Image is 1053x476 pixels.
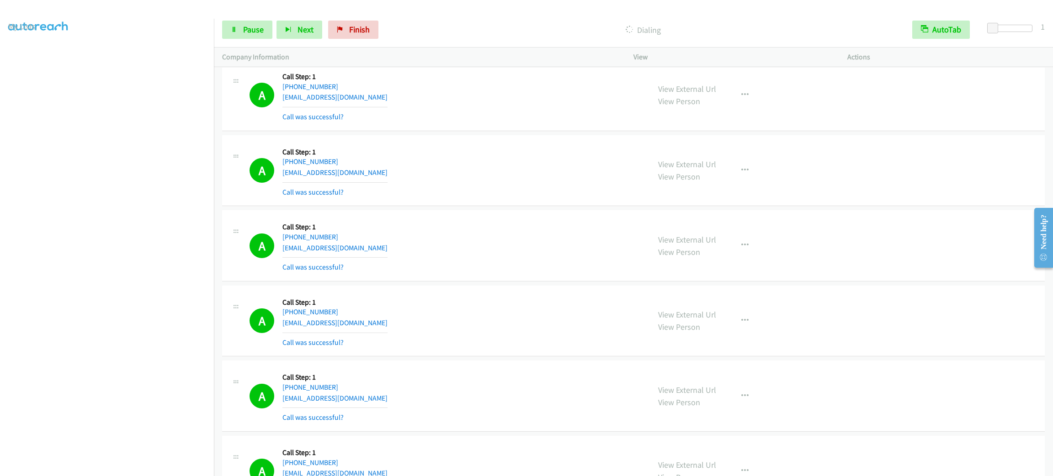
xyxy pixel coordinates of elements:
a: [PHONE_NUMBER] [282,82,338,91]
h1: A [250,308,274,333]
p: View [633,52,831,63]
a: [PHONE_NUMBER] [282,458,338,467]
a: Finish [328,21,378,39]
button: Next [277,21,322,39]
p: Dialing [391,24,896,36]
a: Call was successful? [282,188,344,196]
a: Call was successful? [282,112,344,121]
a: [PHONE_NUMBER] [282,383,338,391]
p: Company Information [222,52,617,63]
h1: A [250,233,274,258]
a: Call was successful? [282,263,344,271]
a: [EMAIL_ADDRESS][DOMAIN_NAME] [282,168,388,177]
h5: Call Step: 1 [282,222,388,232]
h5: Call Step: 1 [282,373,388,382]
a: View External Url [658,385,716,395]
iframe: Resource Center [1026,201,1053,274]
a: View Person [658,171,700,182]
iframe: To enrich screen reader interactions, please activate Accessibility in Grammarly extension settings [8,41,214,475]
a: [EMAIL_ADDRESS][DOMAIN_NAME] [282,93,388,101]
span: Finish [349,24,370,35]
a: View Person [658,96,700,106]
h1: A [250,384,274,408]
a: View Person [658,397,700,407]
a: [EMAIL_ADDRESS][DOMAIN_NAME] [282,394,388,402]
h5: Call Step: 1 [282,148,388,157]
a: View External Url [658,159,716,169]
a: [PHONE_NUMBER] [282,157,338,166]
a: [EMAIL_ADDRESS][DOMAIN_NAME] [282,243,388,252]
a: View Person [658,322,700,332]
a: View External Url [658,84,716,94]
a: Pause [222,21,272,39]
a: View External Url [658,234,716,245]
h5: Call Step: 1 [282,298,388,307]
h5: Call Step: 1 [282,72,388,81]
a: [PHONE_NUMBER] [282,307,338,316]
div: 1 [1041,21,1045,33]
a: View External Url [658,309,716,320]
a: View External Url [658,460,716,470]
a: Call was successful? [282,338,344,347]
a: My Lists [8,21,36,32]
h1: A [250,83,274,107]
span: Pause [243,24,264,35]
p: Actions [847,52,1045,63]
a: [PHONE_NUMBER] [282,233,338,241]
h5: Call Step: 1 [282,448,388,457]
a: View Person [658,247,700,257]
a: Call was successful? [282,413,344,422]
span: Next [298,24,314,35]
a: [EMAIL_ADDRESS][DOMAIN_NAME] [282,318,388,327]
button: AutoTab [912,21,970,39]
h1: A [250,158,274,183]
